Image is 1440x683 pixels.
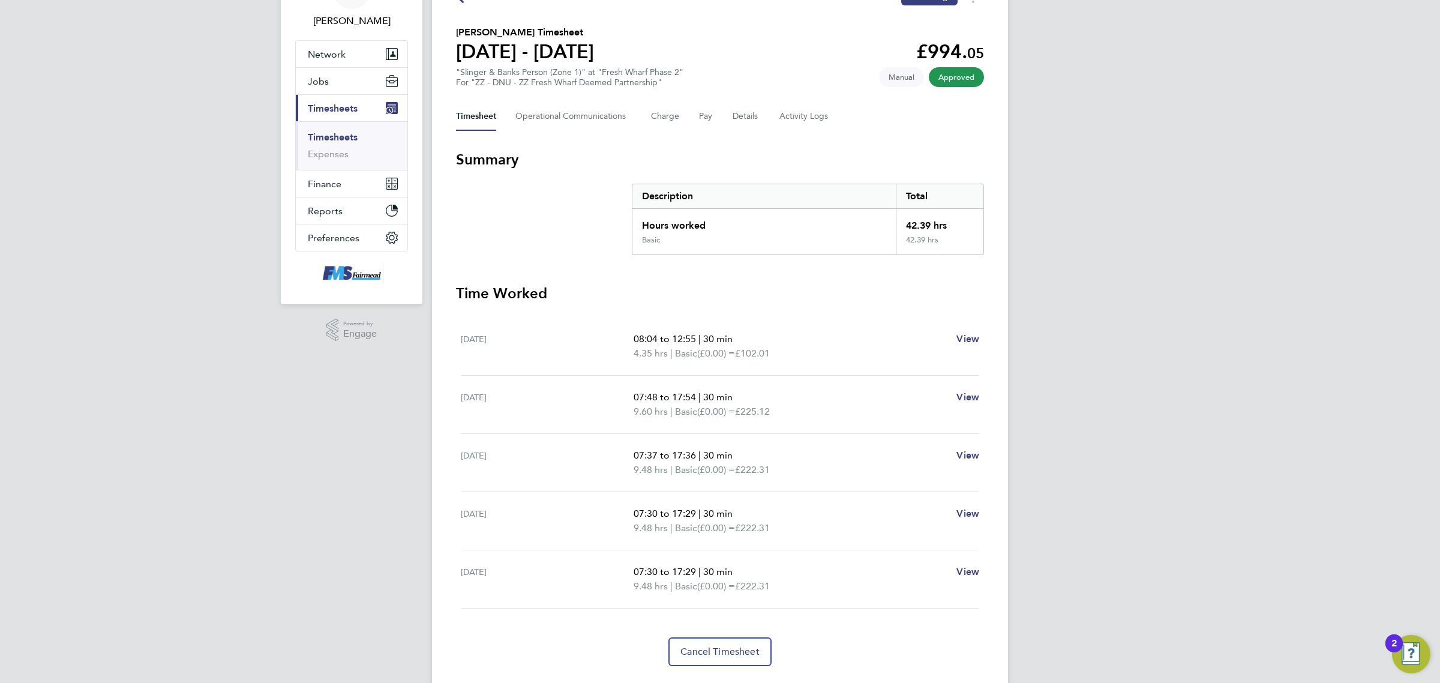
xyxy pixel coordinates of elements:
[697,464,735,475] span: (£0.00) =
[735,522,770,534] span: £222.31
[343,329,377,339] span: Engage
[698,391,701,403] span: |
[698,566,701,577] span: |
[697,348,735,359] span: (£0.00) =
[896,235,983,254] div: 42.39 hrs
[956,390,979,405] a: View
[642,235,660,245] div: Basic
[295,263,408,283] a: Go to home page
[703,508,733,519] span: 30 min
[675,463,697,477] span: Basic
[956,450,979,461] span: View
[461,448,634,477] div: [DATE]
[632,184,984,255] div: Summary
[308,178,341,190] span: Finance
[456,67,683,88] div: "Slinger & Banks Person (Zone 1)" at "Fresh Wharf Phase 2"
[697,406,735,417] span: (£0.00) =
[456,77,683,88] div: For "ZZ - DNU - ZZ Fresh Wharf Deemed Partnership"
[670,522,673,534] span: |
[308,148,349,160] a: Expenses
[296,197,407,224] button: Reports
[634,580,668,592] span: 9.48 hrs
[651,102,680,131] button: Charge
[735,406,770,417] span: £225.12
[634,348,668,359] span: 4.35 hrs
[326,319,377,342] a: Powered byEngage
[456,102,496,131] button: Timesheet
[308,232,359,244] span: Preferences
[675,579,697,594] span: Basic
[634,566,696,577] span: 07:30 to 17:29
[456,284,984,303] h3: Time Worked
[634,464,668,475] span: 9.48 hrs
[735,580,770,592] span: £222.31
[461,332,634,361] div: [DATE]
[735,464,770,475] span: £222.31
[308,76,329,87] span: Jobs
[296,121,407,170] div: Timesheets
[967,44,984,62] span: 05
[456,25,594,40] h2: [PERSON_NAME] Timesheet
[320,263,383,283] img: f-mead-logo-retina.png
[735,348,770,359] span: £102.01
[896,209,983,235] div: 42.39 hrs
[670,406,673,417] span: |
[703,450,733,461] span: 30 min
[670,580,673,592] span: |
[296,95,407,121] button: Timesheets
[929,67,984,87] span: This timesheet has been approved.
[295,14,408,28] span: Lawrence Schott
[675,521,697,535] span: Basic
[1391,643,1397,659] div: 2
[308,131,358,143] a: Timesheets
[670,464,673,475] span: |
[779,102,830,131] button: Activity Logs
[733,102,760,131] button: Details
[675,405,697,419] span: Basic
[956,565,979,579] a: View
[456,150,984,666] section: Timesheet
[670,348,673,359] span: |
[515,102,632,131] button: Operational Communications
[634,450,696,461] span: 07:37 to 17:36
[308,49,346,60] span: Network
[680,646,760,658] span: Cancel Timesheet
[956,508,979,519] span: View
[703,333,733,345] span: 30 min
[956,507,979,521] a: View
[632,209,896,235] div: Hours worked
[879,67,924,87] span: This timesheet was manually created.
[296,224,407,251] button: Preferences
[703,391,733,403] span: 30 min
[896,184,983,208] div: Total
[296,170,407,197] button: Finance
[675,346,697,361] span: Basic
[698,333,701,345] span: |
[668,637,772,666] button: Cancel Timesheet
[916,40,984,63] app-decimal: £994.
[456,150,984,169] h3: Summary
[296,68,407,94] button: Jobs
[698,450,701,461] span: |
[461,565,634,594] div: [DATE]
[697,580,735,592] span: (£0.00) =
[956,333,979,345] span: View
[634,391,696,403] span: 07:48 to 17:54
[698,508,701,519] span: |
[703,566,733,577] span: 30 min
[956,332,979,346] a: View
[634,522,668,534] span: 9.48 hrs
[1392,635,1430,673] button: Open Resource Center, 2 new notifications
[461,390,634,419] div: [DATE]
[456,40,594,64] h1: [DATE] - [DATE]
[461,507,634,535] div: [DATE]
[308,205,343,217] span: Reports
[956,391,979,403] span: View
[697,522,735,534] span: (£0.00) =
[956,448,979,463] a: View
[956,566,979,577] span: View
[634,508,696,519] span: 07:30 to 17:29
[296,41,407,67] button: Network
[632,184,896,208] div: Description
[634,406,668,417] span: 9.60 hrs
